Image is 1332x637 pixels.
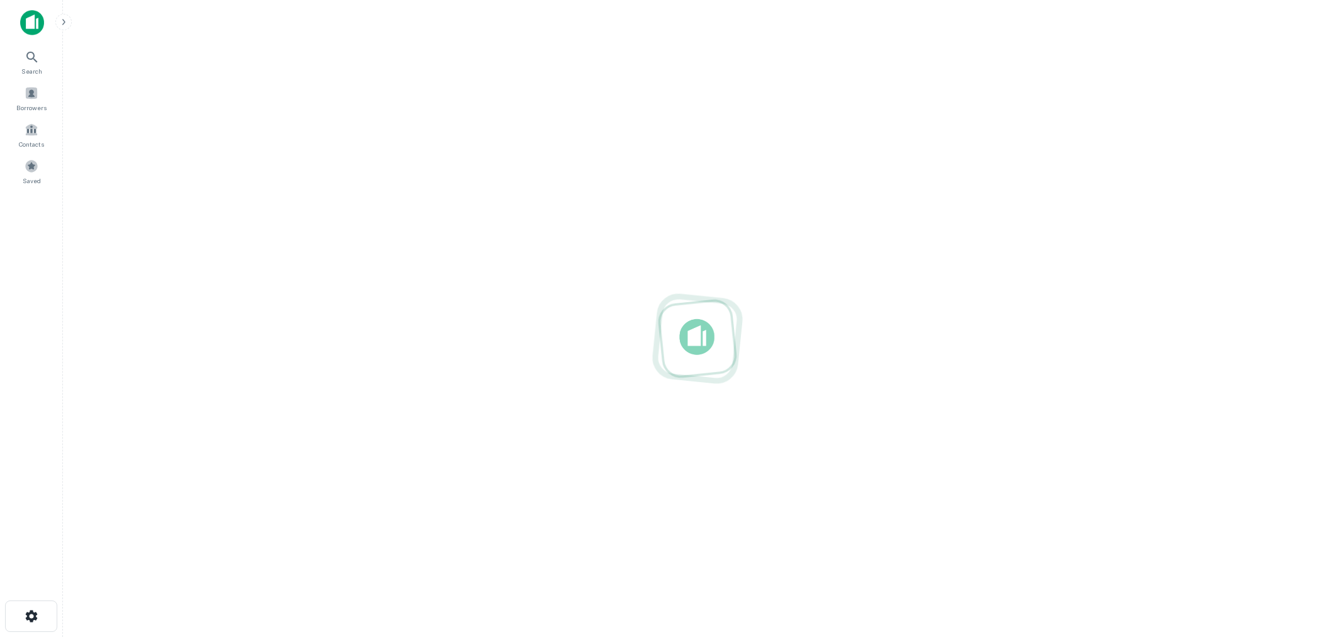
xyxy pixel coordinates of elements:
[1269,536,1332,597] iframe: Chat Widget
[4,45,59,79] a: Search
[4,154,59,188] a: Saved
[21,66,42,76] span: Search
[19,139,44,149] span: Contacts
[23,176,41,186] span: Saved
[4,118,59,152] a: Contacts
[20,10,44,35] img: capitalize-icon.png
[16,103,47,113] span: Borrowers
[4,81,59,115] a: Borrowers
